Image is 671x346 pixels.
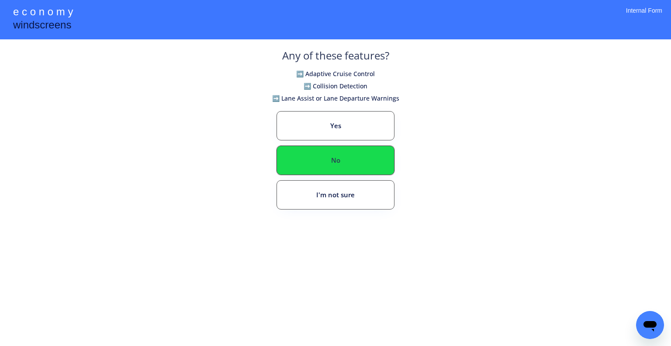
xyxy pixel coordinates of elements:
button: No [277,146,394,175]
div: e c o n o m y [13,4,73,21]
div: Internal Form [626,7,662,26]
button: Yes [277,111,394,140]
button: I'm not sure [277,180,394,210]
div: windscreens [13,17,71,35]
div: Any of these features? [282,48,389,68]
iframe: Button to launch messaging window [636,311,664,339]
h6: ➡️ Adaptive Cruise Control ➡️ Collision Detection ➡️ Lane Assist or Lane Departure Warnings [272,68,399,105]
